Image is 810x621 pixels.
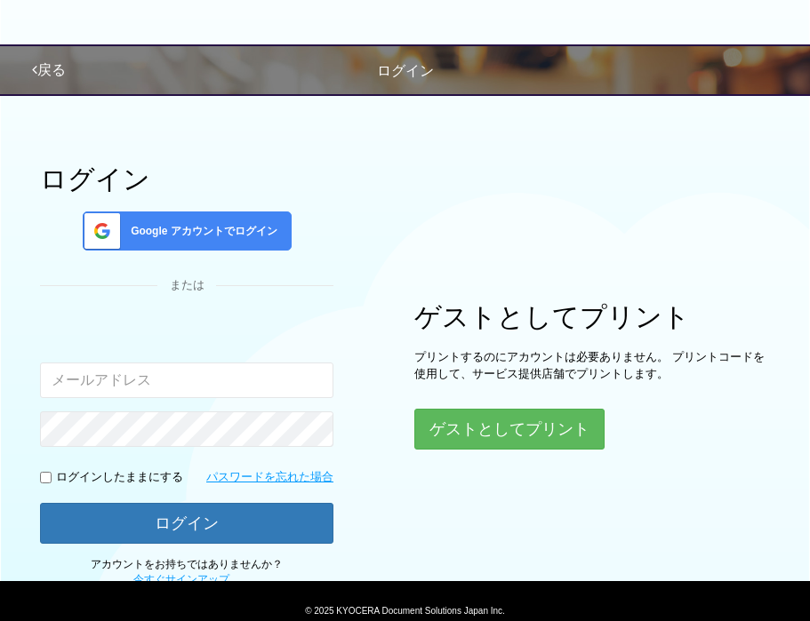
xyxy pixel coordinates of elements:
button: ゲストとしてプリント [414,409,605,450]
p: プリントするのにアカウントは必要ありません。 プリントコードを使用して、サービス提供店舗でプリントします。 [414,349,770,382]
input: メールアドレス [40,362,333,398]
span: © 2025 KYOCERA Document Solutions Japan Inc. [305,604,505,616]
button: ログイン [40,503,333,544]
p: ログインしたままにする [56,469,183,486]
a: 今すぐサインアップ [133,573,229,585]
h1: ゲストとしてプリント [414,302,770,331]
a: 戻る [32,62,66,77]
span: Google アカウントでログイン [124,224,277,239]
h1: ログイン [40,164,333,194]
span: 。 [133,573,240,585]
span: ログイン [377,63,434,78]
div: または [40,277,333,294]
p: アカウントをお持ちではありませんか？ [40,557,333,587]
a: パスワードを忘れた場合 [206,469,333,486]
